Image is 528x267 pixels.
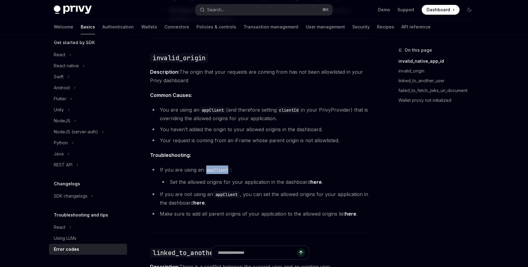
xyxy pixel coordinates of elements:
[398,66,479,76] a: invalid_origin
[49,82,127,93] button: Android
[306,20,345,34] a: User management
[427,7,450,13] span: Dashboard
[398,95,479,105] a: Wallet proxy not initialized
[54,51,65,58] div: React
[49,233,127,244] a: Using LLMs
[54,95,66,102] div: Flutter
[54,6,92,14] img: dark logo
[150,106,370,123] li: You are using an (and therefore setting in your PrivyProvider) that is overriding the allowed ori...
[54,235,76,242] div: Using LLMs
[54,150,64,158] div: Java
[54,128,98,135] div: NodeJS (server-auth)
[199,107,226,113] code: appClient
[150,69,179,75] strong: Description:
[377,20,394,34] a: Recipes
[322,7,329,12] span: ⌘ K
[464,5,474,15] button: Toggle dark mode
[49,126,127,137] button: NodeJS (server-auth)
[49,148,127,159] button: Java
[49,222,127,233] button: React
[54,180,80,187] h5: Changelogs
[150,190,370,207] li: If you are not using an , you can set the allowed origins for your application in the dashboard .
[54,224,65,231] div: React
[150,210,370,218] li: Make sure to add all parent origins of your application to the allowed origins list .
[213,191,240,198] code: appClient
[54,117,70,124] div: NodeJS
[54,20,73,34] a: Welcome
[207,6,224,13] div: Search...
[54,211,108,219] h5: Troubleshooting and tips
[160,178,370,186] li: Set the allowed origins for your application in the dashboard .
[49,93,127,104] button: Flutter
[150,136,370,145] li: Your request is coming from an iFrame whose parent origin is not allowlisted.
[49,49,127,60] button: React
[54,84,70,91] div: Android
[49,244,127,255] a: Error codes
[54,139,68,146] div: Python
[150,125,370,134] li: You haven’t added the origin to your allowed origins in the dashboard.
[54,106,64,113] div: Unity
[398,7,414,13] a: Support
[54,246,79,253] div: Error codes
[398,56,479,66] a: invalid_native_app_id
[196,20,236,34] a: Policies & controls
[164,20,189,34] a: Connectors
[402,20,431,34] a: API reference
[193,200,205,206] a: here
[345,211,356,217] a: here
[54,73,64,80] div: Swift
[49,115,127,126] button: NodeJS
[218,246,297,259] input: Ask a question...
[378,7,390,13] a: Demo
[310,179,322,185] a: here
[49,104,127,115] button: Unity
[277,107,301,113] code: clientId
[102,20,134,34] a: Authentication
[49,159,127,170] button: REST API
[150,68,370,85] span: The origin that your requests are coming from has not been allowlisted in your Privy dashboard
[150,165,370,186] li: If you are using an :
[54,62,79,69] div: React native
[49,60,127,71] button: React native
[141,20,157,34] a: Wallets
[398,76,479,86] a: linked_to_another_user
[297,248,305,257] button: Send message
[81,20,95,34] a: Basics
[405,46,432,54] span: On this page
[49,191,127,202] button: SDK changelogs
[150,152,191,158] strong: Troubleshooting:
[54,192,87,200] div: SDK changelogs
[54,161,72,169] div: REST API
[398,86,479,95] a: failed_to_fetch_jwks_uri_document
[150,92,192,98] strong: Common Causes:
[49,137,127,148] button: Python
[204,167,231,173] code: appClient
[196,4,332,15] button: Search...⌘K
[244,20,299,34] a: Transaction management
[49,71,127,82] button: Swift
[422,5,460,15] a: Dashboard
[150,53,208,63] code: invalid_origin
[352,20,370,34] a: Security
